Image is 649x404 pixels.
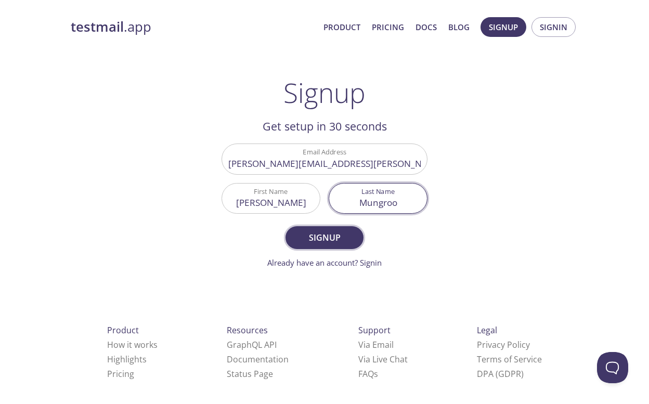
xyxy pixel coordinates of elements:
h1: Signup [283,77,366,108]
span: Signup [489,20,518,34]
a: Documentation [227,354,289,365]
a: Status Page [227,368,273,380]
span: Signup [297,230,352,245]
a: Already have an account? Signin [267,257,382,268]
a: Docs [416,20,437,34]
h2: Get setup in 30 seconds [222,118,427,135]
a: How it works [107,339,158,350]
button: Signup [481,17,526,37]
span: Resources [227,324,268,336]
a: testmail.app [71,18,315,36]
button: Signin [531,17,576,37]
span: Legal [477,324,497,336]
a: Via Live Chat [358,354,408,365]
a: Blog [448,20,470,34]
span: Signin [540,20,567,34]
a: FAQ [358,368,378,380]
a: Product [323,20,360,34]
a: Pricing [372,20,404,34]
span: Support [358,324,391,336]
a: Terms of Service [477,354,542,365]
a: Pricing [107,368,134,380]
a: DPA (GDPR) [477,368,524,380]
a: Privacy Policy [477,339,530,350]
span: Product [107,324,139,336]
a: GraphQL API [227,339,277,350]
button: Signup [285,226,364,249]
iframe: Help Scout Beacon - Open [597,352,628,383]
a: Highlights [107,354,147,365]
span: s [374,368,378,380]
a: Via Email [358,339,394,350]
strong: testmail [71,18,124,36]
